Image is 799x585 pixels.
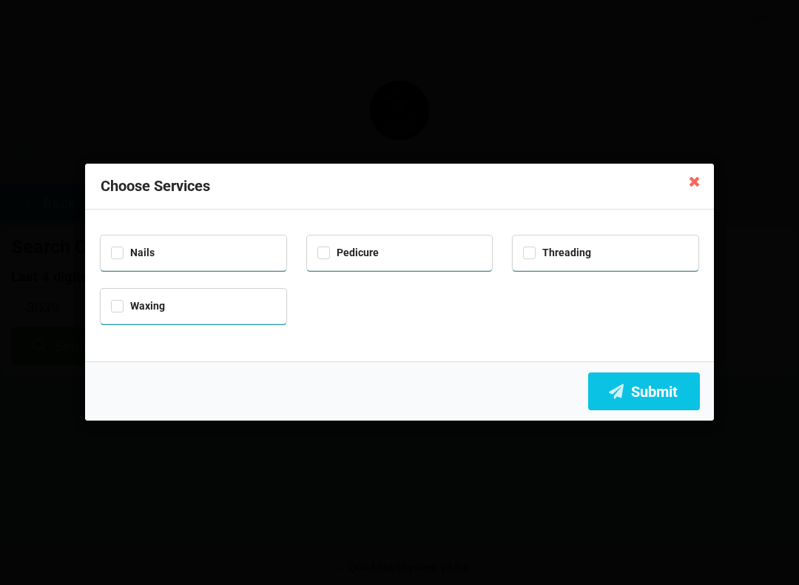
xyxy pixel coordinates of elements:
[523,247,591,259] label: Threading
[588,372,700,410] button: Submit
[317,247,379,259] label: Pedicure
[111,247,155,259] label: Nails
[111,300,165,312] label: Waxing
[85,164,714,210] div: Choose Services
